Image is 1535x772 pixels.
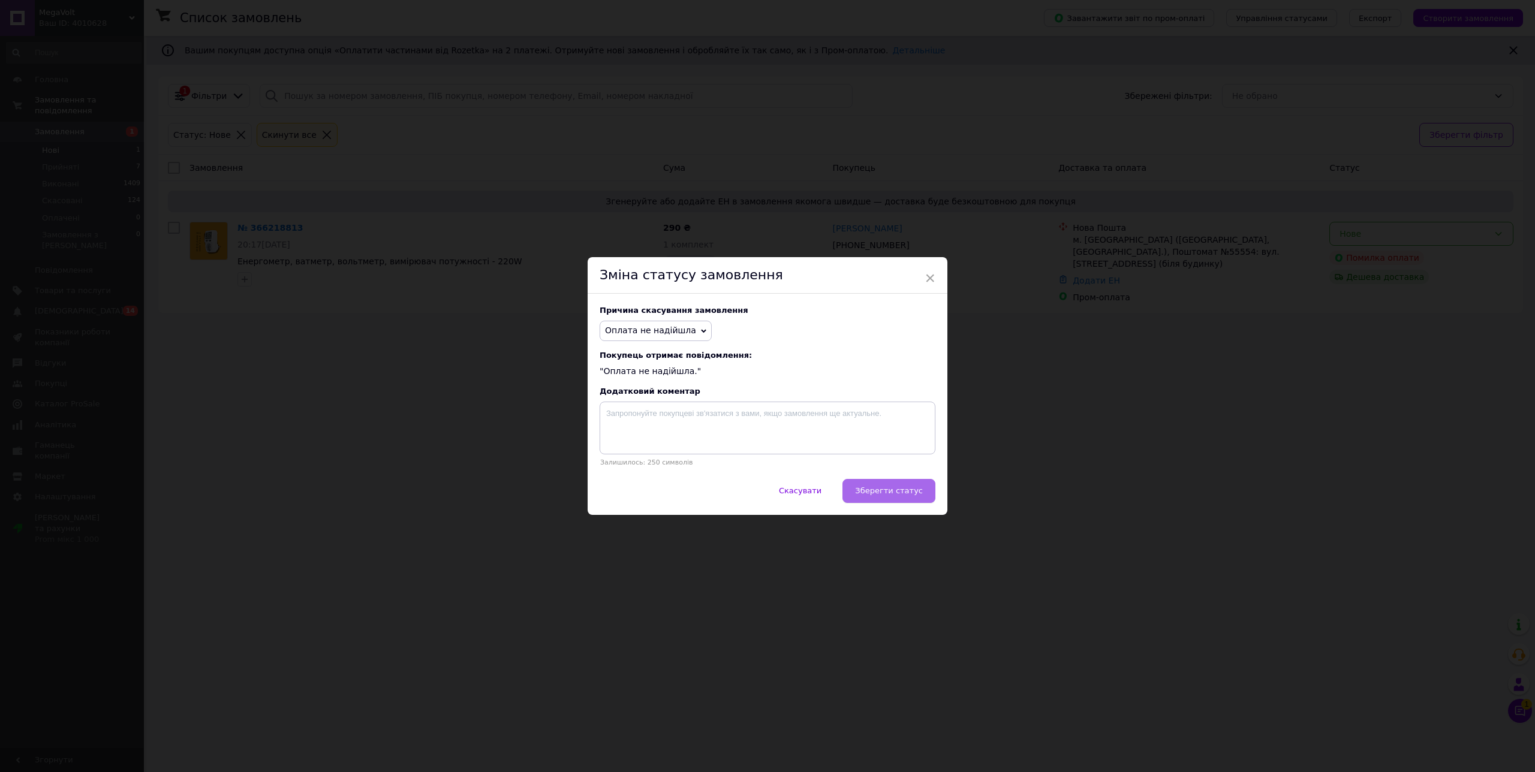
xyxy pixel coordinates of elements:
[605,325,696,335] span: Оплата не надійшла
[588,257,947,294] div: Зміна статусу замовлення
[600,387,935,396] div: Додатковий коментар
[842,479,935,503] button: Зберегти статус
[600,459,935,466] p: Залишилось: 250 символів
[855,486,923,495] span: Зберегти статус
[600,351,935,360] span: Покупець отримає повідомлення:
[925,268,935,288] span: ×
[766,479,834,503] button: Скасувати
[600,351,935,378] div: "Оплата не надійшла."
[779,486,821,495] span: Скасувати
[600,306,935,315] div: Причина скасування замовлення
